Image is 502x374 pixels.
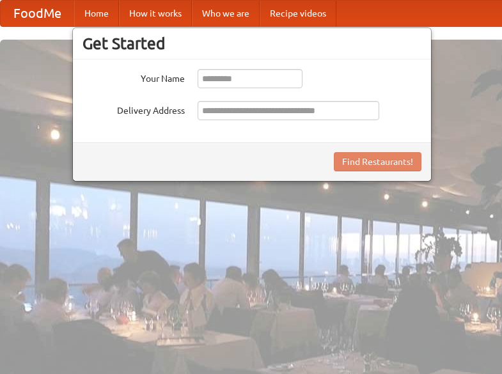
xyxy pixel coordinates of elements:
[334,152,421,171] button: Find Restaurants!
[82,34,421,53] h3: Get Started
[74,1,119,26] a: Home
[82,69,185,85] label: Your Name
[192,1,260,26] a: Who we are
[119,1,192,26] a: How it works
[82,101,185,117] label: Delivery Address
[260,1,336,26] a: Recipe videos
[1,1,74,26] a: FoodMe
